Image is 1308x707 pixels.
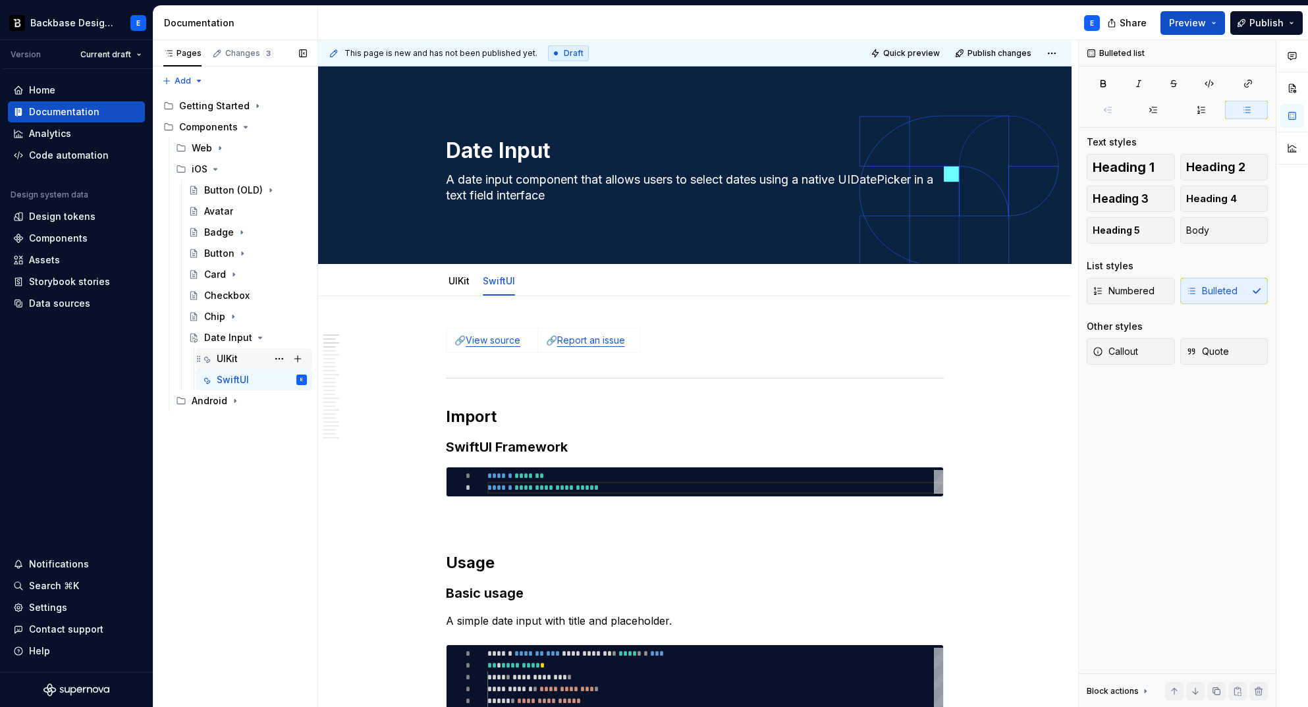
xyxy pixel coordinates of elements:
h3: Basic usage [446,584,944,602]
p: 🔗 [454,334,530,347]
a: Badge [183,222,312,243]
div: Android [171,390,312,411]
h2: Usage [446,552,944,573]
div: Contact support [29,623,103,636]
div: List styles [1087,259,1133,273]
div: SwiftUI [217,373,249,386]
div: Chip [204,310,225,323]
span: Heading 1 [1093,161,1155,174]
div: Search ⌘K [29,579,79,592]
a: Data sources [8,293,145,314]
div: Components [179,120,238,134]
span: Draft [564,48,584,59]
div: Text styles [1087,136,1137,149]
a: Report an issue [557,334,625,346]
button: Search ⌘K [8,575,145,596]
div: Web [192,142,212,155]
span: Heading 3 [1093,192,1149,205]
span: This page is new and has not been published yet. [344,48,537,59]
span: Preview [1169,16,1206,30]
a: Components [8,228,145,249]
h3: SwiftUI Framework [446,438,944,456]
span: Heading 4 [1186,192,1237,205]
div: Backbase Design System [30,16,115,30]
a: UIKit [449,275,470,286]
div: iOS [171,159,312,180]
button: Share [1101,11,1155,35]
div: Documentation [29,105,99,118]
button: Heading 1 [1087,154,1175,180]
a: SwiftUIE [196,369,312,390]
div: Analytics [29,127,71,140]
span: Current draft [80,49,131,60]
div: Checkbox [204,289,250,302]
span: Heading 5 [1093,224,1140,237]
span: Quick preview [883,48,940,59]
textarea: Date Input [443,135,941,167]
div: Card [204,268,226,281]
div: Code automation [29,149,109,162]
div: Block actions [1087,686,1139,696]
div: Badge [204,226,234,239]
div: E [300,373,303,386]
span: Callout [1093,345,1138,358]
p: A simple date input with title and placeholder. [446,613,944,629]
div: E [136,18,140,28]
div: UIKit [443,267,475,294]
span: 3 [263,48,273,59]
div: Design system data [11,190,88,200]
div: Help [29,644,50,658]
div: Home [29,84,55,97]
button: Heading 2 [1180,154,1268,180]
div: Documentation [164,16,312,30]
div: Design tokens [29,210,95,223]
span: Share [1120,16,1147,30]
span: Publish [1249,16,1284,30]
div: Block actions [1087,682,1151,700]
div: Settings [29,601,67,614]
button: Publish changes [951,44,1037,63]
div: Getting Started [158,95,312,117]
a: Analytics [8,123,145,144]
button: Publish [1230,11,1303,35]
div: Web [171,138,312,159]
div: Storybook stories [29,275,110,288]
div: Other styles [1087,320,1143,333]
img: ef5c8306-425d-487c-96cf-06dd46f3a532.png [9,15,25,31]
div: iOS [192,163,207,176]
a: SwiftUI [483,275,515,286]
div: Date Input [204,331,252,344]
button: Contact support [8,619,145,640]
div: Changes [225,48,273,59]
button: Add [158,72,207,90]
a: Home [8,80,145,101]
a: Chip [183,306,312,327]
div: Assets [29,253,60,267]
p: 🔗 [546,334,632,347]
div: E [1090,18,1094,28]
h2: Import [446,406,944,427]
a: UIKit [196,348,312,369]
a: Documentation [8,101,145,122]
textarea: A date input component that allows users to select dates using a native UIDatePicker in a text fi... [443,169,941,206]
span: Numbered [1093,284,1155,298]
div: UIKit [217,352,238,365]
a: Supernova Logo [43,683,109,696]
button: Heading 4 [1180,186,1268,212]
a: Checkbox [183,285,312,306]
a: Button (OLD) [183,180,312,201]
div: Notifications [29,558,89,571]
a: Settings [8,597,145,618]
button: Heading 3 [1087,186,1175,212]
div: Version [11,49,41,60]
button: Notifications [8,554,145,575]
a: Storybook stories [8,271,145,292]
button: Current draft [74,45,148,64]
a: Button [183,243,312,264]
button: Help [8,641,145,662]
div: Components [158,117,312,138]
div: Android [192,394,227,407]
button: Numbered [1087,278,1175,304]
a: Card [183,264,312,285]
div: Components [29,232,88,245]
